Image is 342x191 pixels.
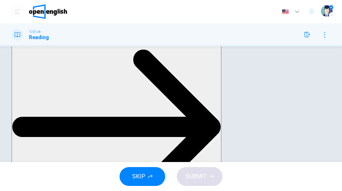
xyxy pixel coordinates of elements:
[321,5,333,17] img: Profile picture
[120,167,165,186] button: SKIP
[281,9,290,14] img: en
[29,34,49,40] h1: Reading
[12,6,23,17] button: open mobile menu
[29,4,67,19] img: OpenEnglish logo
[29,29,41,34] span: TOEFL®
[132,171,145,182] span: SKIP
